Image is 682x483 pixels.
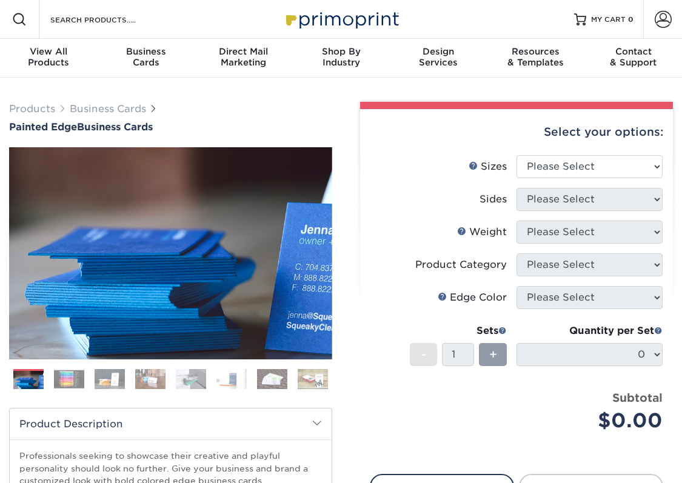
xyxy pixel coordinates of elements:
img: Business Cards 01 [13,365,44,395]
img: Business Cards 05 [176,368,206,390]
span: - [421,345,426,364]
div: & Support [584,46,682,68]
span: Business [98,46,195,57]
img: Painted Edge 01 [9,92,332,415]
div: Product Category [415,258,507,272]
a: Business Cards [70,103,146,115]
div: Weight [457,225,507,239]
div: Quantity per Set [517,324,663,338]
span: Design [390,46,487,57]
span: 0 [628,15,634,24]
div: Cards [98,46,195,68]
img: Business Cards 03 [95,368,125,390]
div: Services [390,46,487,68]
div: Sets [410,324,507,338]
h2: Product Description [10,408,332,439]
img: Business Cards 07 [257,368,287,390]
input: SEARCH PRODUCTS..... [49,12,167,27]
a: Products [9,103,55,115]
div: Select your options: [370,109,664,155]
a: Contact& Support [584,39,682,78]
span: MY CART [591,15,626,25]
div: Industry [292,46,390,68]
a: Shop ByIndustry [292,39,390,78]
a: DesignServices [390,39,487,78]
div: Edge Color [438,290,507,305]
div: Marketing [195,46,292,68]
div: & Templates [487,46,585,68]
span: + [489,345,497,364]
img: Primoprint [281,6,402,32]
a: Resources& Templates [487,39,585,78]
div: Sides [480,192,507,207]
div: Sizes [469,159,507,174]
img: Business Cards 06 [216,368,247,390]
a: Direct MailMarketing [195,39,292,78]
a: Painted EdgeBusiness Cards [9,121,332,133]
img: Business Cards 08 [298,368,328,390]
img: Business Cards 04 [135,368,165,390]
span: Direct Mail [195,46,292,57]
a: BusinessCards [98,39,195,78]
img: Business Cards 02 [54,370,84,388]
span: Painted Edge [9,121,77,133]
span: Resources [487,46,585,57]
strong: Subtotal [612,391,663,404]
span: Shop By [292,46,390,57]
h1: Business Cards [9,121,332,133]
span: Contact [584,46,682,57]
div: $0.00 [526,406,663,435]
